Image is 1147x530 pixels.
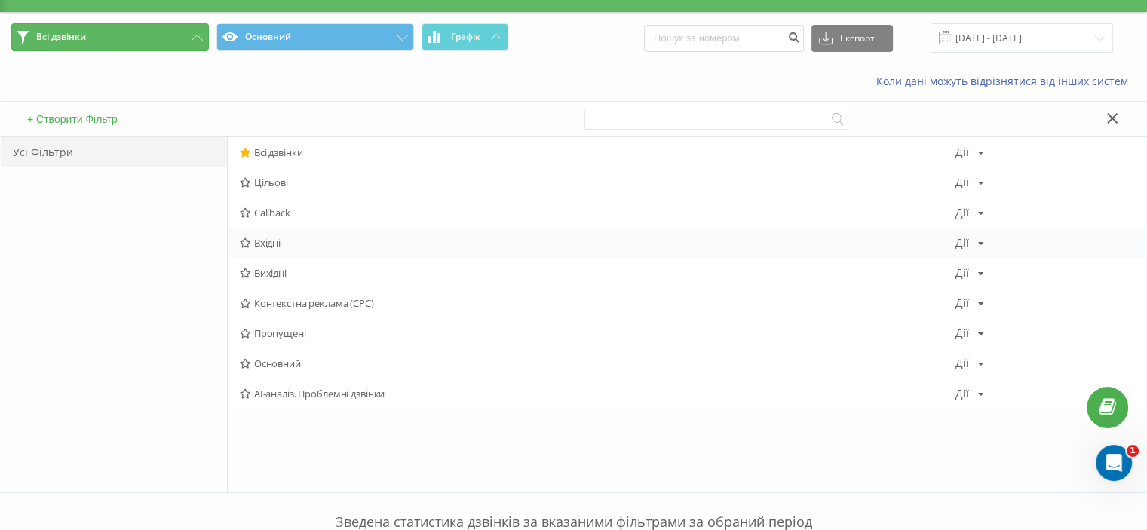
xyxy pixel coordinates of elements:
[240,268,955,278] span: Вихідні
[955,147,969,158] div: Дії
[240,388,955,399] span: AI-аналіз. Проблемні дзвінки
[955,177,969,188] div: Дії
[955,207,969,218] div: Дії
[11,23,209,51] button: Всі дзвінки
[1102,112,1124,127] button: Закрити
[23,112,122,126] button: + Створити Фільтр
[240,358,955,369] span: Основний
[1127,445,1139,457] span: 1
[811,25,893,52] button: Експорт
[240,237,955,248] span: Вхідні
[216,23,414,51] button: Основний
[451,32,480,42] span: Графік
[240,298,955,308] span: Контекстна реклама (CPC)
[240,207,955,218] span: Callback
[240,147,955,158] span: Всі дзвінки
[36,31,86,43] span: Всі дзвінки
[955,298,969,308] div: Дії
[422,23,508,51] button: Графік
[955,388,969,399] div: Дії
[1,137,227,167] div: Усі Фільтри
[240,177,955,188] span: Цільові
[1096,445,1132,481] iframe: Intercom live chat
[955,358,969,369] div: Дії
[955,268,969,278] div: Дії
[876,74,1136,88] a: Коли дані можуть відрізнятися вiд інших систем
[644,25,804,52] input: Пошук за номером
[955,237,969,248] div: Дії
[955,328,969,339] div: Дії
[240,328,955,339] span: Пропущені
